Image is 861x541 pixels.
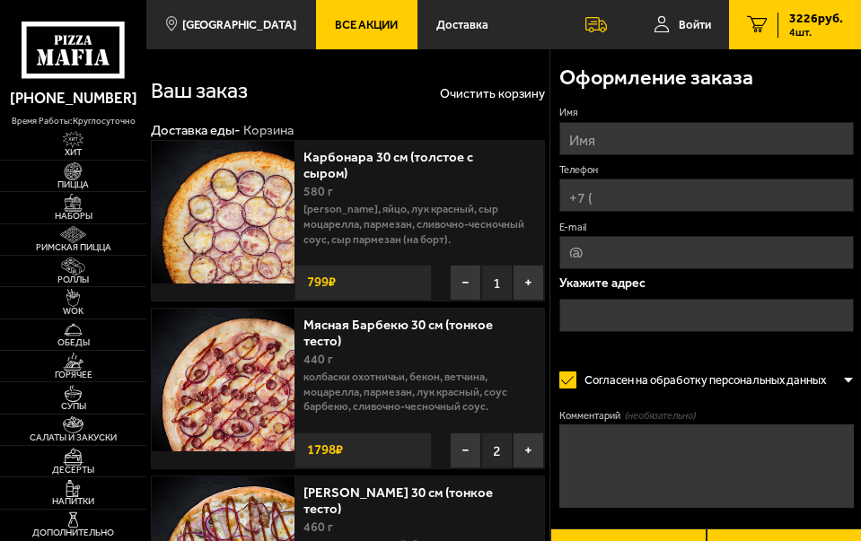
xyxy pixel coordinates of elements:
label: Комментарий [559,409,854,423]
button: Очистить корзину [440,88,545,100]
p: колбаски охотничьи, бекон, ветчина, моцарелла, пармезан, лук красный, соус барбекю, сливочно-чесн... [303,370,535,423]
a: Мясная Барбекю 30 см (тонкое тесто) [303,311,493,349]
h1: Ваш заказ [151,80,189,101]
span: 440 г [303,352,333,367]
label: Согласен на обработку персональных данных [559,363,843,397]
h3: Оформление заказа [559,67,753,88]
button: − [450,265,481,301]
label: E-mail [559,221,854,235]
button: + [513,432,544,468]
span: 460 г [303,519,333,535]
label: Имя [559,106,854,120]
input: @ [559,236,854,269]
strong: 799 ₽ [303,266,352,298]
label: Телефон [559,163,854,178]
input: Имя [559,122,854,155]
strong: 1798 ₽ [303,434,352,466]
span: Все Акции [335,19,398,31]
a: Карбонара 30 см (толстое с сыром) [303,144,473,181]
input: +7 ( [559,179,854,212]
button: + [513,265,544,301]
span: [GEOGRAPHIC_DATA] [182,19,296,31]
span: 1 [481,265,513,301]
span: 3226 руб. [789,13,843,25]
div: Корзина [243,122,294,139]
p: [PERSON_NAME], яйцо, лук красный, сыр Моцарелла, пармезан, сливочно-чесночный соус, сыр пармезан ... [303,202,535,256]
a: [PERSON_NAME] 30 см (тонкое тесто) [303,479,493,517]
span: 4 шт. [789,27,843,38]
span: (необязательно) [625,409,696,423]
a: Доставка еды- [151,122,241,138]
span: Войти [679,19,711,31]
p: Укажите адрес [559,277,854,290]
button: − [450,432,481,468]
span: 580 г [303,184,333,199]
span: Доставка [436,19,488,31]
span: 2 [481,432,513,468]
